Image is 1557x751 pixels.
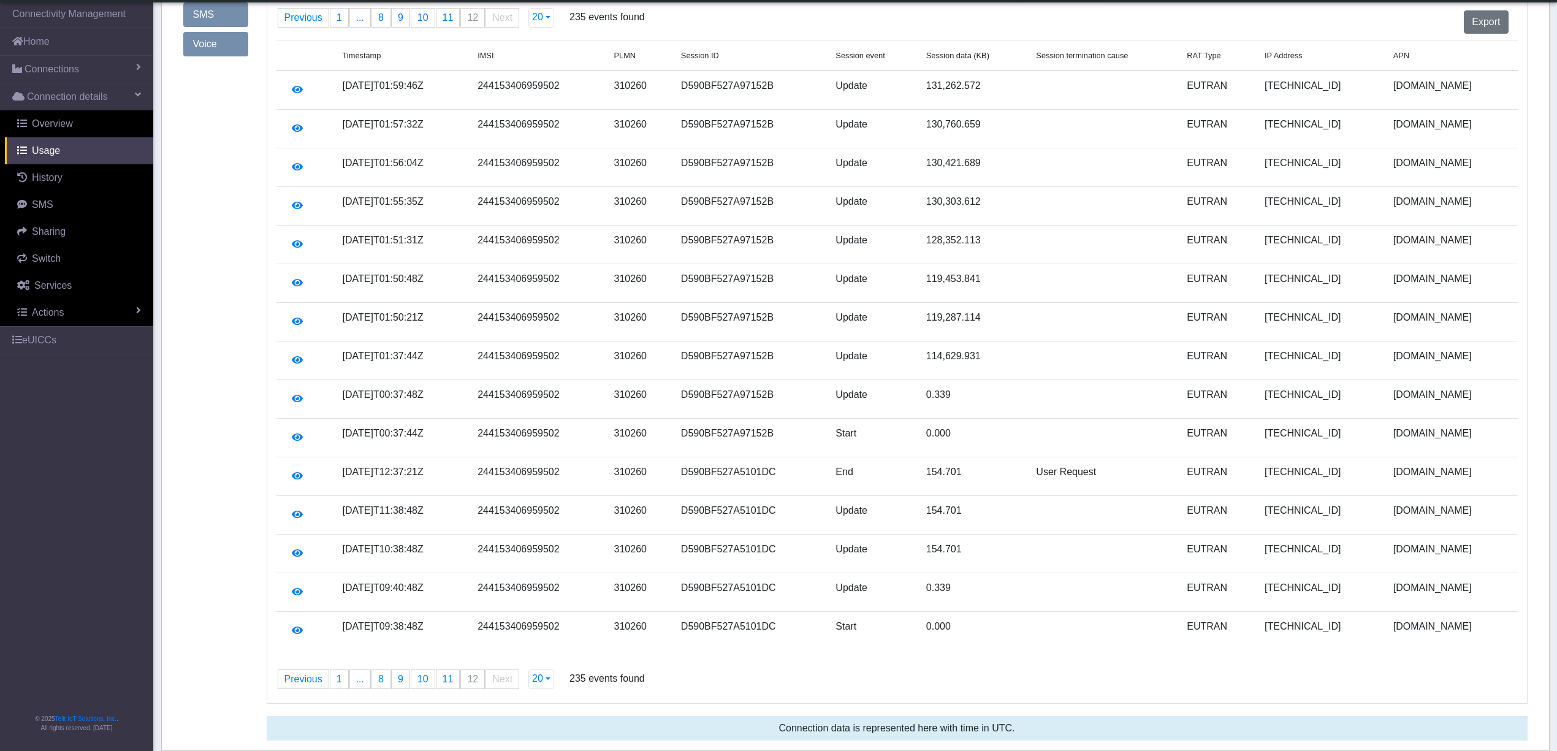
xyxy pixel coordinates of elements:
td: 131,262.572 [919,71,1029,110]
td: 310260 [607,612,674,650]
td: [TECHNICAL_ID] [1257,71,1386,110]
td: Update [828,187,918,226]
td: [DATE]T12:37:21Z [335,457,471,496]
td: 244153406959502 [470,419,606,457]
td: 0.000 [919,612,1029,650]
span: IMSI [478,51,493,60]
td: [TECHNICAL_ID] [1257,303,1386,341]
td: 244153406959502 [470,226,606,264]
td: EUTRAN [1179,71,1257,110]
td: D590BF527A97152B [674,226,828,264]
td: Update [828,303,918,341]
td: EUTRAN [1179,341,1257,380]
td: [DOMAIN_NAME] [1386,612,1518,650]
td: 114,629.931 [919,341,1029,380]
td: 244153406959502 [470,496,606,535]
td: [DOMAIN_NAME] [1386,148,1518,187]
td: [TECHNICAL_ID] [1257,496,1386,535]
td: 244153406959502 [470,110,606,148]
span: Session event [836,51,885,60]
span: 11 [443,674,454,684]
td: EUTRAN [1179,187,1257,226]
td: [DOMAIN_NAME] [1386,380,1518,419]
td: EUTRAN [1179,110,1257,148]
td: Update [828,535,918,573]
td: End [828,457,918,496]
a: Telit IoT Solutions, Inc. [55,715,116,722]
span: Connections [25,62,79,77]
td: 244153406959502 [470,380,606,419]
a: SMS [5,191,153,218]
td: Update [828,71,918,110]
td: 154.701 [919,535,1029,573]
a: Services [5,272,153,299]
span: 12 [467,12,478,23]
td: [DATE]T01:59:46Z [335,71,471,110]
a: Voice [183,32,248,56]
td: 0.000 [919,419,1029,457]
td: D590BF527A5101DC [674,496,828,535]
span: 1 [337,674,342,684]
td: EUTRAN [1179,303,1257,341]
td: EUTRAN [1179,148,1257,187]
span: 8 [378,12,384,23]
td: 310260 [607,226,674,264]
td: Update [828,110,918,148]
td: 130,421.689 [919,148,1029,187]
td: [DATE]T01:55:35Z [335,187,471,226]
td: 310260 [607,303,674,341]
span: Timestamp [343,51,381,60]
td: [DOMAIN_NAME] [1386,535,1518,573]
td: [DOMAIN_NAME] [1386,457,1518,496]
td: D590BF527A97152B [674,264,828,303]
span: Session termination cause [1036,51,1128,60]
td: [DATE]T10:38:48Z [335,535,471,573]
td: [DOMAIN_NAME] [1386,573,1518,612]
td: 244153406959502 [470,573,606,612]
td: [TECHNICAL_ID] [1257,264,1386,303]
a: Usage [5,137,153,164]
td: [DOMAIN_NAME] [1386,71,1518,110]
td: 0.339 [919,573,1029,612]
td: EUTRAN [1179,380,1257,419]
td: EUTRAN [1179,535,1257,573]
a: Overview [5,110,153,137]
td: [DOMAIN_NAME] [1386,341,1518,380]
td: 244153406959502 [470,264,606,303]
td: 244153406959502 [470,457,606,496]
td: D590BF527A5101DC [674,612,828,650]
td: [DOMAIN_NAME] [1386,110,1518,148]
td: 310260 [607,535,674,573]
td: 310260 [607,496,674,535]
span: Usage [32,145,60,156]
td: [DATE]T01:57:32Z [335,110,471,148]
span: Session ID [681,51,719,60]
td: [TECHNICAL_ID] [1257,110,1386,148]
span: Services [34,280,72,291]
td: D590BF527A97152B [674,110,828,148]
span: History [32,172,63,183]
a: Actions [5,299,153,326]
div: Connection data is represented here with time in UTC. [267,716,1528,741]
td: D590BF527A97152B [674,303,828,341]
span: 235 events found [569,671,645,706]
ul: Pagination [278,8,520,28]
td: [TECHNICAL_ID] [1257,148,1386,187]
span: APN [1393,51,1409,60]
span: ... [356,674,364,684]
td: [DATE]T01:37:44Z [335,341,471,380]
td: Start [828,612,918,650]
td: [DATE]T00:37:48Z [335,380,471,419]
td: [DATE]T00:37:44Z [335,419,471,457]
td: 130,303.612 [919,187,1029,226]
ul: Pagination [278,669,520,689]
td: 119,287.114 [919,303,1029,341]
td: [DOMAIN_NAME] [1386,187,1518,226]
span: 9 [398,674,403,684]
span: 9 [398,12,403,23]
td: EUTRAN [1179,264,1257,303]
span: 1 [337,12,342,23]
td: [TECHNICAL_ID] [1257,612,1386,650]
td: [DATE]T09:40:48Z [335,573,471,612]
span: SMS [32,199,53,210]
